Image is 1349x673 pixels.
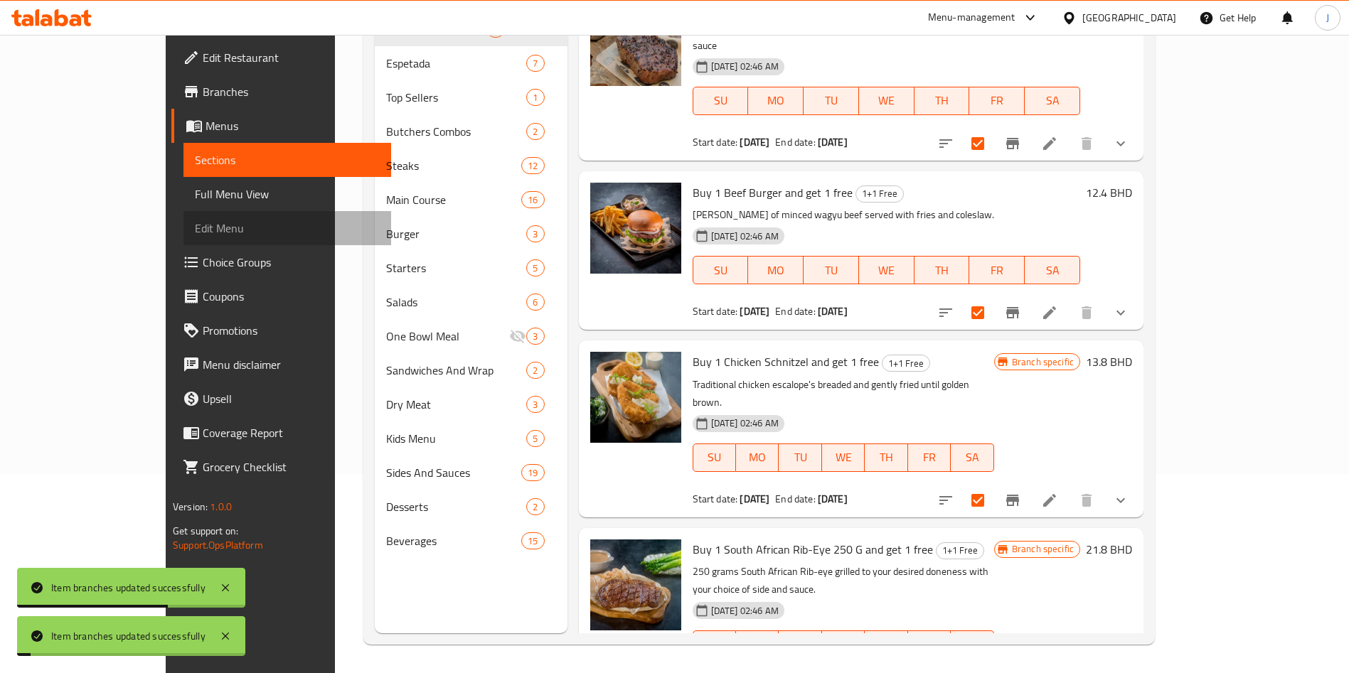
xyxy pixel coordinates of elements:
div: One Bowl Meal3 [375,319,567,353]
span: Kids Menu [386,430,526,447]
span: WE [828,447,859,468]
div: Steaks12 [375,149,567,183]
span: 1+1 Free [856,185,903,202]
span: Dry Meat [386,396,526,413]
div: Top Sellers1 [375,80,567,114]
span: [DATE] 02:46 AM [705,230,784,243]
span: [DATE] 02:46 AM [705,60,784,73]
div: Burger [386,225,526,242]
a: Menu disclaimer [171,348,391,382]
button: FR [969,256,1025,284]
span: MO [742,447,773,468]
span: WE [865,90,909,111]
div: items [521,532,544,549]
div: Salads [386,294,526,311]
span: Desserts [386,498,526,515]
span: 1+1 Free [937,542,983,559]
div: Sandwiches And Wrap2 [375,353,567,387]
div: items [526,294,544,311]
a: Full Menu View [183,177,391,211]
span: 1+1 Free [883,355,929,372]
button: TU [804,87,859,115]
a: Grocery Checklist [171,450,391,484]
a: Edit menu item [1041,135,1058,152]
div: items [526,328,544,345]
div: Beverages15 [375,524,567,558]
div: Sides And Sauces19 [375,456,567,490]
button: FR [908,630,951,659]
button: show more [1104,296,1138,330]
div: Espetada7 [375,46,567,80]
div: Salads6 [375,285,567,319]
span: MO [754,260,798,281]
p: 250 grams South African Rib-eye grilled to your desired doneness with your choice of side and sauce. [693,563,994,598]
button: TU [779,630,821,659]
a: Branches [171,75,391,109]
div: items [521,191,544,208]
span: Branches [203,83,380,100]
span: SU [699,260,743,281]
span: Espetada [386,55,526,72]
span: Version: [173,497,208,516]
div: 1+1 Free [936,542,984,559]
span: [DATE] 02:46 AM [705,416,784,430]
span: End date: [775,133,815,151]
span: 6 [527,296,543,309]
button: MO [736,630,779,659]
b: [DATE] [818,133,848,151]
div: items [521,464,544,481]
div: items [526,225,544,242]
button: Branch-specific-item [996,483,1030,517]
span: Buy 1 South African Rib-Eye 250 G and get 1 free [693,539,933,560]
span: Promotions [203,322,380,339]
span: Top Sellers [386,89,526,106]
nav: Menu sections [375,6,567,564]
span: Start date: [693,302,738,321]
p: 250 grams South African Rump grilled to your desired doneness with your choice of side and sauce [693,19,1080,55]
span: 5 [527,432,543,446]
div: Kids Menu5 [375,421,567,456]
button: FR [908,443,951,472]
svg: Show Choices [1112,135,1129,152]
button: MO [748,87,804,115]
span: Butchers Combos [386,123,526,140]
img: Buy 1 Beef Burger and get 1 free [590,183,681,274]
div: items [526,259,544,276]
span: TU [809,90,853,111]
img: Buy 1 Chicken Schnitzel and get 1 free [590,352,681,443]
b: [DATE] [740,302,769,321]
button: Branch-specific-item [996,296,1030,330]
button: MO [748,256,804,284]
span: Full Menu View [195,185,380,203]
div: Item branches updated successfully [51,628,206,644]
button: show more [1104,126,1138,161]
span: WE [865,260,909,281]
span: 16 [522,193,543,207]
button: TU [804,256,859,284]
p: [PERSON_NAME] of minced wagyu beef served with fries and coleslaw. [693,206,1080,224]
a: Coverage Report [171,416,391,450]
div: Main Course16 [375,183,567,217]
span: 5 [527,262,543,275]
div: Butchers Combos2 [375,114,567,149]
span: TH [920,90,964,111]
a: Coupons [171,279,391,313]
div: items [526,362,544,379]
div: items [526,55,544,72]
span: Choice Groups [203,254,380,271]
span: End date: [775,490,815,508]
span: Coupons [203,288,380,305]
span: Select to update [963,298,993,328]
span: Main Course [386,191,521,208]
span: 12 [522,159,543,173]
button: SU [693,443,736,472]
div: Starters [386,259,526,276]
span: FR [975,90,1019,111]
span: End date: [775,302,815,321]
span: Edit Menu [195,220,380,237]
span: Branch specific [1006,542,1079,556]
